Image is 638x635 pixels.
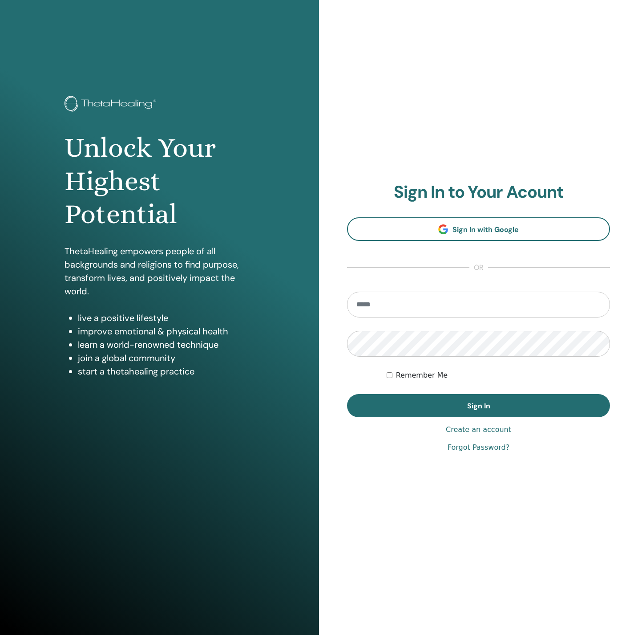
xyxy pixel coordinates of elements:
[65,244,255,298] p: ThetaHealing empowers people of all backgrounds and religions to find purpose, transform lives, a...
[448,442,509,453] a: Forgot Password?
[65,131,255,231] h1: Unlock Your Highest Potential
[347,217,610,241] a: Sign In with Google
[78,325,255,338] li: improve emotional & physical health
[452,225,519,234] span: Sign In with Google
[78,338,255,351] li: learn a world-renowned technique
[347,394,610,417] button: Sign In
[396,370,448,381] label: Remember Me
[78,351,255,365] li: join a global community
[467,401,490,411] span: Sign In
[347,182,610,203] h2: Sign In to Your Acount
[78,311,255,325] li: live a positive lifestyle
[446,424,511,435] a: Create an account
[469,262,488,273] span: or
[387,370,610,381] div: Keep me authenticated indefinitely or until I manually logout
[78,365,255,378] li: start a thetahealing practice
